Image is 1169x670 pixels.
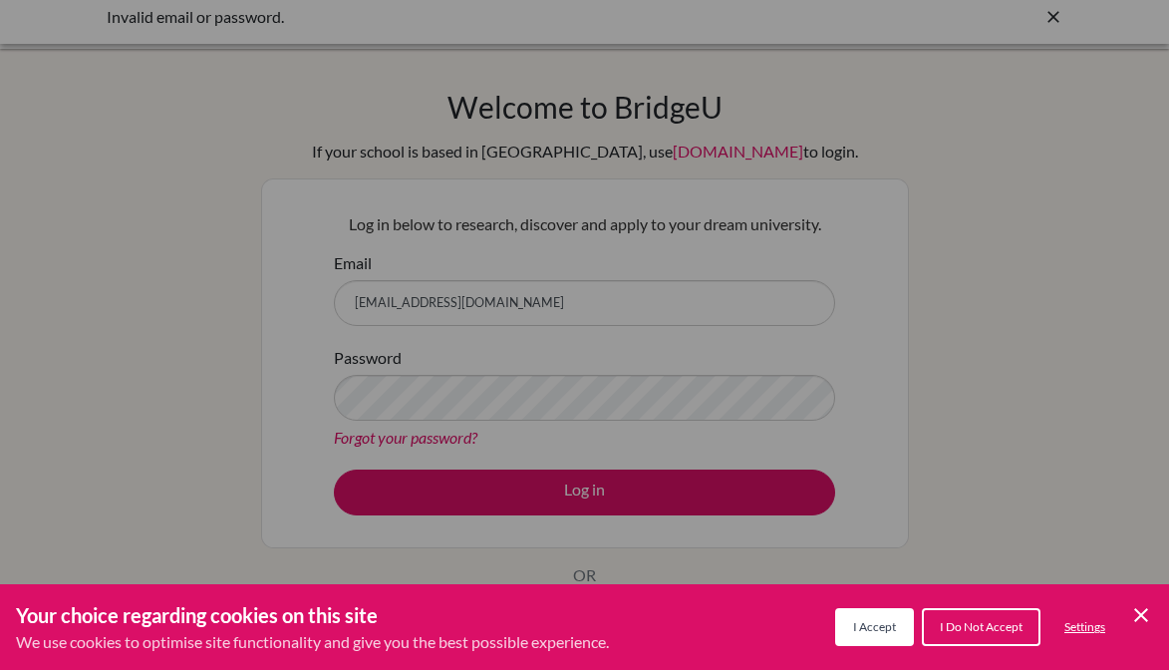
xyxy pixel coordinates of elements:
button: Settings [1048,610,1121,644]
span: Settings [1064,619,1105,634]
span: I Do Not Accept [940,619,1023,634]
button: I Accept [835,608,914,646]
h3: Your choice regarding cookies on this site [16,600,609,630]
p: We use cookies to optimise site functionality and give you the best possible experience. [16,630,609,654]
button: I Do Not Accept [922,608,1040,646]
button: Save and close [1129,603,1153,627]
span: I Accept [853,619,896,634]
